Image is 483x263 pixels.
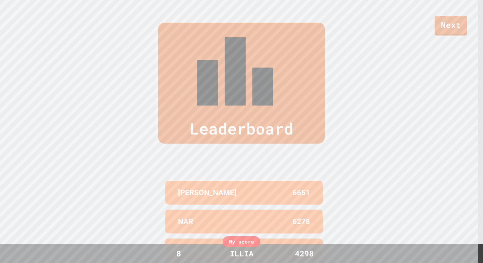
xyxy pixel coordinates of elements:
[178,216,193,227] p: NAR
[178,187,236,198] p: [PERSON_NAME]
[224,248,260,260] div: ILLIA
[158,23,325,144] div: Leaderboard
[435,16,467,36] a: Next
[292,187,310,198] p: 6651
[155,248,202,260] div: 8
[223,236,260,247] div: My score
[281,248,328,260] div: 4298
[292,216,310,227] p: 6278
